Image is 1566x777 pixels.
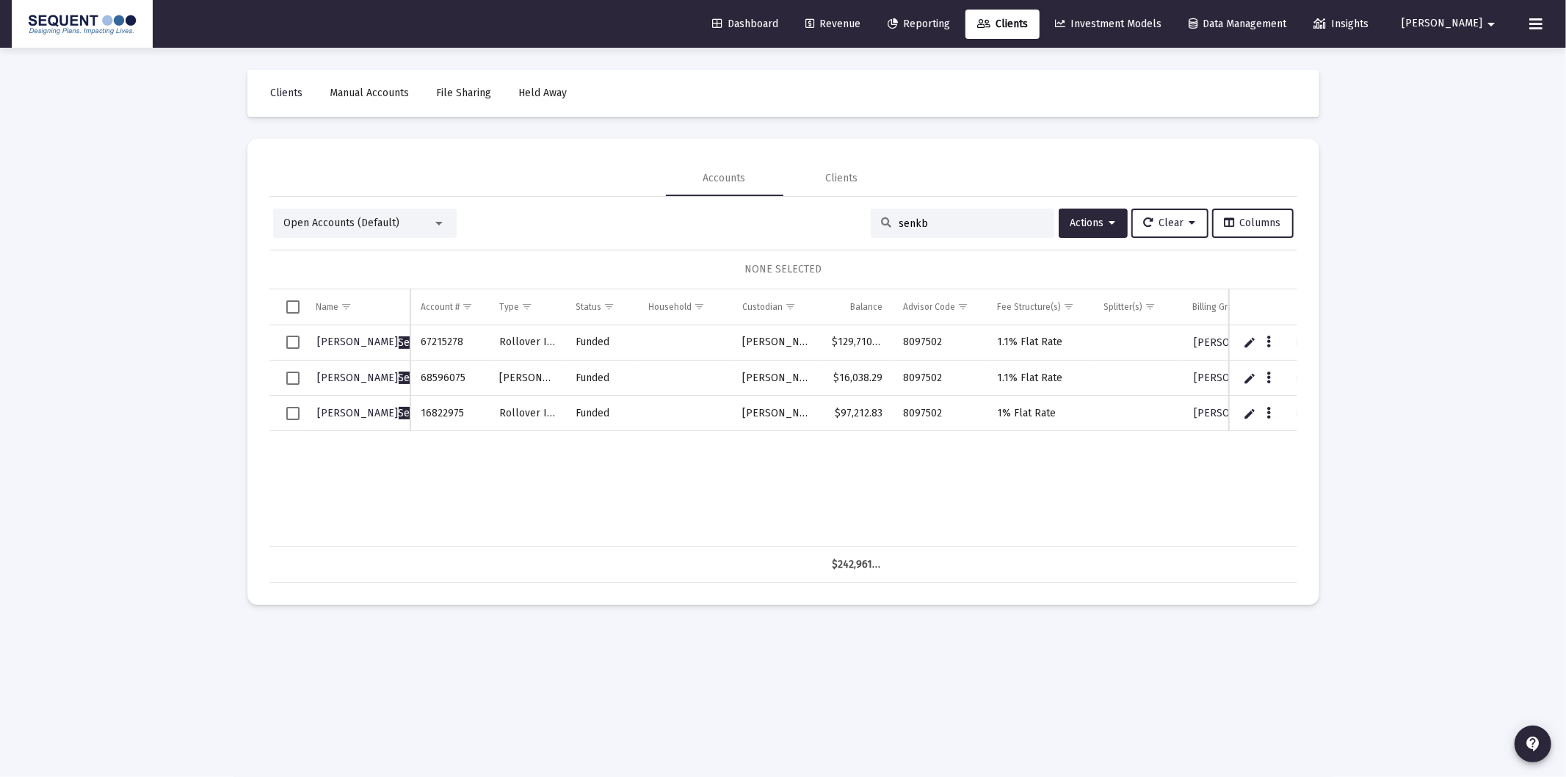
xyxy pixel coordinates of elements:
div: Billing Group [1192,301,1243,313]
div: Balance [850,301,882,313]
td: Column Household [639,289,733,325]
td: $97,212.83 [822,396,893,431]
span: Show filter options for column 'Custodian' [785,301,796,312]
td: 1% Flat Rate [987,396,1093,431]
a: [PERSON_NAME] Billing Group [1192,367,1341,388]
span: Show filter options for column 'Advisor Code' [957,301,968,312]
a: Reporting [876,10,962,39]
td: Rollover IRA [489,325,566,361]
td: Column Status [566,289,639,325]
div: Type [499,301,519,313]
span: Data Management [1189,18,1286,30]
a: Held Away [507,79,579,108]
span: Columns [1225,217,1281,229]
td: 1.1% Flat Rate [987,325,1093,361]
span: Held Away [519,87,568,99]
span: Show filter options for column 'Fee Structure(s)' [1063,301,1074,312]
td: Column Name [306,289,411,325]
a: Clients [965,10,1040,39]
a: Revenue [794,10,872,39]
a: Data Management [1177,10,1298,39]
td: $129,710.27 [822,325,893,361]
button: Actions [1059,209,1128,238]
td: Column Billing Group [1182,289,1330,325]
div: Status [576,301,602,313]
span: Open Accounts (Default) [284,217,400,229]
td: [PERSON_NAME] [732,396,822,431]
td: 8097502 [893,396,987,431]
div: Select all [286,300,300,314]
a: [PERSON_NAME]Senkbeil [316,402,442,424]
a: Edit [1243,336,1256,349]
div: Advisor Code [903,301,955,313]
td: Column Fee Structure(s) [987,289,1093,325]
td: 8097502 [893,325,987,361]
a: [PERSON_NAME]Senkbeil [316,331,442,353]
button: [PERSON_NAME] [1384,9,1518,38]
a: Clients [259,79,315,108]
span: [PERSON_NAME] [1402,18,1482,30]
a: Investment Models [1043,10,1173,39]
span: [PERSON_NAME] Billing Group [1194,407,1340,419]
div: Funded [576,335,628,350]
span: Show filter options for column 'Status' [604,301,615,312]
td: $16,038.29 [822,361,893,396]
div: Select row [286,372,300,385]
div: Funded [576,371,628,386]
span: Show filter options for column 'Type' [521,301,532,312]
span: Clear [1144,217,1196,229]
mat-icon: arrow_drop_down [1482,10,1500,39]
td: Column Account # [410,289,488,325]
span: Reporting [888,18,950,30]
div: Funded [576,406,628,421]
a: Manual Accounts [319,79,421,108]
div: NONE SELECTED [281,262,1286,277]
td: 68596075 [410,361,488,396]
a: Dashboard [700,10,790,39]
td: Rollover IRA [489,396,566,431]
div: Name [316,301,339,313]
td: Column Custodian [732,289,822,325]
div: Account # [421,301,460,313]
div: Data grid [269,289,1297,583]
span: Senkb [399,372,429,384]
span: Manual Accounts [330,87,410,99]
input: Search [899,217,1043,230]
span: Revenue [805,18,860,30]
td: [PERSON_NAME] [732,361,822,396]
td: 67215278 [410,325,488,361]
img: Dashboard [23,10,142,39]
span: Clients [977,18,1028,30]
mat-icon: contact_support [1524,735,1542,753]
td: Column Balance [822,289,893,325]
a: [PERSON_NAME] Billing Group [1192,402,1341,424]
span: Clients [271,87,303,99]
span: [PERSON_NAME] eil [318,372,441,384]
div: Select row [286,336,300,349]
span: Investment Models [1055,18,1161,30]
td: Column Type [489,289,566,325]
td: 16822975 [410,396,488,431]
td: [PERSON_NAME] [732,325,822,361]
div: Select row [286,407,300,420]
span: [PERSON_NAME] eil [318,407,441,419]
td: Column Advisor Code [893,289,987,325]
span: Dashboard [712,18,778,30]
span: Actions [1070,217,1116,229]
button: Columns [1212,209,1294,238]
div: Household [649,301,692,313]
a: [PERSON_NAME] Billing Group [1192,332,1341,353]
td: 8097502 [893,361,987,396]
a: Insights [1302,10,1380,39]
div: $242,961.39 [833,557,883,572]
div: Clients [826,171,858,186]
div: Fee Structure(s) [997,301,1061,313]
span: [PERSON_NAME] eil [318,336,441,348]
a: [PERSON_NAME]Senkbeil [316,367,442,389]
a: File Sharing [425,79,504,108]
td: 1.1% Flat Rate [987,361,1093,396]
a: Edit [1243,372,1256,385]
span: Show filter options for column 'Household' [695,301,706,312]
span: [PERSON_NAME] Billing Group [1194,372,1340,384]
span: Show filter options for column 'Account #' [462,301,473,312]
